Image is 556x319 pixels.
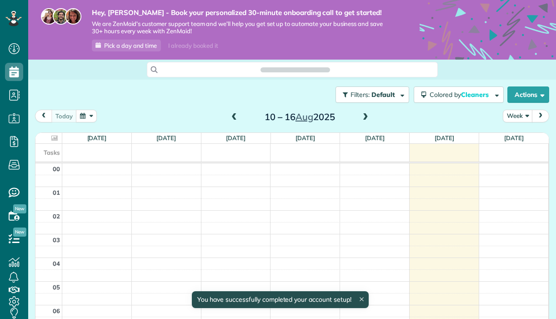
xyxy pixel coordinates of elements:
img: michelle-19f622bdf1676172e81f8f8fba1fb50e276960ebfe0243fe18214015130c80e4.jpg [65,8,81,25]
span: New [13,204,26,213]
span: 04 [53,260,60,267]
span: Colored by [430,91,492,99]
span: Tasks [44,149,60,156]
span: 02 [53,213,60,220]
button: Today [51,110,77,122]
img: maria-72a9807cf96188c08ef61303f053569d2e2a8a1cde33d635c8a3ac13582a053d.jpg [41,8,57,25]
h2: 10 – 16 2025 [243,112,356,122]
button: Filters: Default [336,86,409,103]
a: [DATE] [296,134,315,142]
span: We are ZenMaid’s customer support team and we’ll help you get set up to automate your business an... [92,20,392,35]
a: [DATE] [226,134,245,142]
span: Default [371,91,396,99]
a: Filters: Default [331,86,409,103]
span: New [13,228,26,237]
button: Week [503,110,533,122]
span: Search ZenMaid… [270,65,321,74]
a: [DATE] [156,134,176,142]
span: Cleaners [461,91,490,99]
button: Actions [507,86,549,103]
strong: Hey, [PERSON_NAME] - Book your personalized 30-minute onboarding call to get started! [92,8,392,17]
a: [DATE] [87,134,107,142]
span: 00 [53,165,60,172]
a: [DATE] [365,134,385,142]
span: 01 [53,189,60,196]
span: 06 [53,307,60,314]
button: prev [35,110,52,122]
span: Pick a day and time [104,42,157,49]
a: [DATE] [435,134,454,142]
span: 05 [53,284,60,291]
div: You have successfully completed your account setup! [191,291,368,308]
button: next [532,110,549,122]
button: Colored byCleaners [414,86,504,103]
span: 03 [53,236,60,243]
div: I already booked it [163,40,223,51]
a: Pick a day and time [92,40,161,51]
img: jorge-587dff0eeaa6aab1f244e6dc62b8924c3b6ad411094392a53c71c6c4a576187d.jpg [53,8,69,25]
span: Filters: [351,91,370,99]
a: [DATE] [504,134,524,142]
span: Aug [296,111,313,122]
